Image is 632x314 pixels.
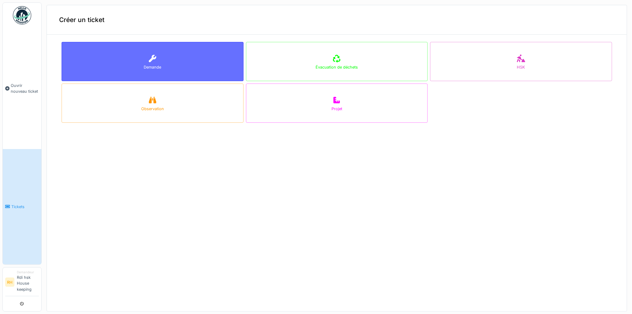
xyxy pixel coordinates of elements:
li: RH [5,278,14,287]
span: Ouvrir nouveau ticket [11,83,39,94]
a: RH DemandeurRdi hsk House keeping [5,270,39,296]
span: Tickets [11,204,39,210]
a: Tickets [3,149,41,264]
div: Observation [141,106,164,112]
a: Ouvrir nouveau ticket [3,28,41,149]
img: Badge_color-CXgf-gQk.svg [13,6,31,24]
div: Créer un ticket [47,5,627,35]
div: Projet [331,106,342,112]
div: Demande [144,64,161,70]
div: Demandeur [17,270,39,275]
div: Évacuation de déchets [316,64,358,70]
div: HSK [517,64,525,70]
li: Rdi hsk House keeping [17,270,39,295]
